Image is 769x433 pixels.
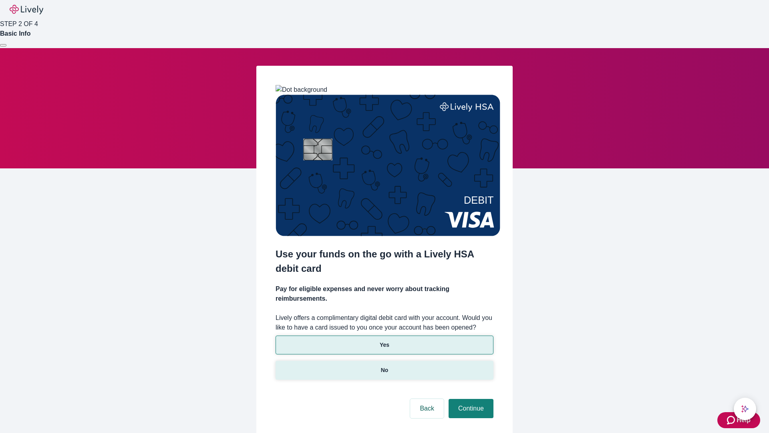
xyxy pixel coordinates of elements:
[449,399,493,418] button: Continue
[10,5,43,14] img: Lively
[276,95,500,236] img: Debit card
[380,341,389,349] p: Yes
[381,366,389,374] p: No
[410,399,444,418] button: Back
[727,415,737,425] svg: Zendesk support icon
[276,247,493,276] h2: Use your funds on the go with a Lively HSA debit card
[276,85,327,95] img: Dot background
[276,313,493,332] label: Lively offers a complimentary digital debit card with your account. Would you like to have a card...
[737,415,751,425] span: Help
[741,405,749,413] svg: Lively AI Assistant
[717,412,760,428] button: Zendesk support iconHelp
[276,284,493,304] h4: Pay for eligible expenses and never worry about tracking reimbursements.
[734,398,756,420] button: chat
[276,361,493,380] button: No
[276,336,493,354] button: Yes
